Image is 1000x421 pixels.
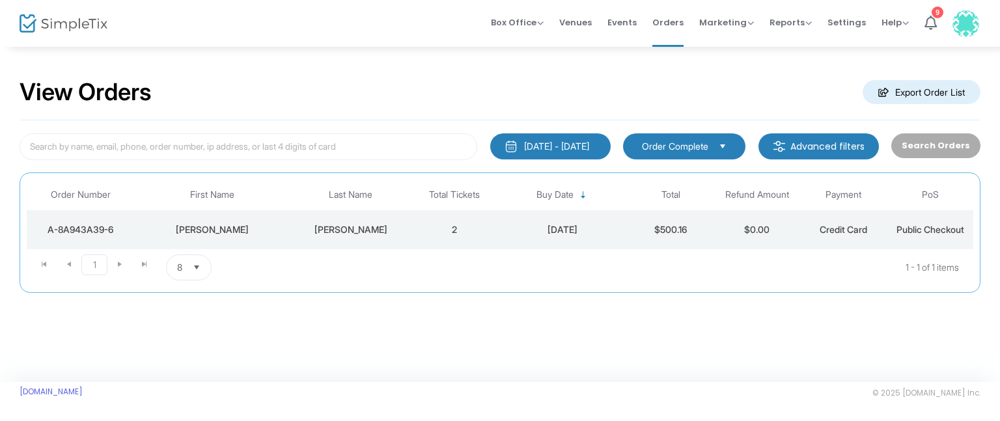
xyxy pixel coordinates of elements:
span: Help [882,16,909,29]
span: Last Name [329,189,372,200]
div: A-8A943A39-6 [30,223,132,236]
span: Reports [770,16,812,29]
div: Data table [27,180,973,249]
span: Box Office [491,16,544,29]
span: © 2025 [DOMAIN_NAME] Inc. [872,388,980,398]
div: [DATE] - [DATE] [524,140,589,153]
span: Public Checkout [896,224,964,235]
input: Search by name, email, phone, order number, ip address, or last 4 digits of card [20,133,477,160]
span: Settings [827,6,866,39]
h2: View Orders [20,78,152,107]
div: 9 [932,7,943,18]
m-button: Advanced filters [758,133,879,159]
span: Venues [559,6,592,39]
kendo-pager-info: 1 - 1 of 1 items [341,254,959,280]
span: Buy Date [536,189,574,200]
span: Payment [826,189,861,200]
m-button: Export Order List [863,80,980,104]
span: First Name [190,189,234,200]
a: [DOMAIN_NAME] [20,387,83,397]
td: 2 [411,210,498,249]
td: $0.00 [714,210,801,249]
span: Credit Card [820,224,867,235]
span: 8 [177,261,182,274]
span: Sortable [578,190,589,200]
div: Wendell [138,223,287,236]
span: Order Number [51,189,111,200]
img: filter [773,140,786,153]
span: Page 1 [81,254,107,275]
th: Total Tickets [411,180,498,210]
th: Total [628,180,714,210]
img: monthly [505,140,518,153]
span: Marketing [699,16,754,29]
td: $500.16 [628,210,714,249]
div: 8/6/2025 [501,223,624,236]
span: Orders [652,6,684,39]
button: Select [187,255,206,280]
th: Refund Amount [714,180,801,210]
div: Rochelle [294,223,408,236]
span: Events [607,6,637,39]
span: PoS [922,189,939,200]
button: [DATE] - [DATE] [490,133,611,159]
button: Select [714,139,732,154]
span: Order Complete [642,140,708,153]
